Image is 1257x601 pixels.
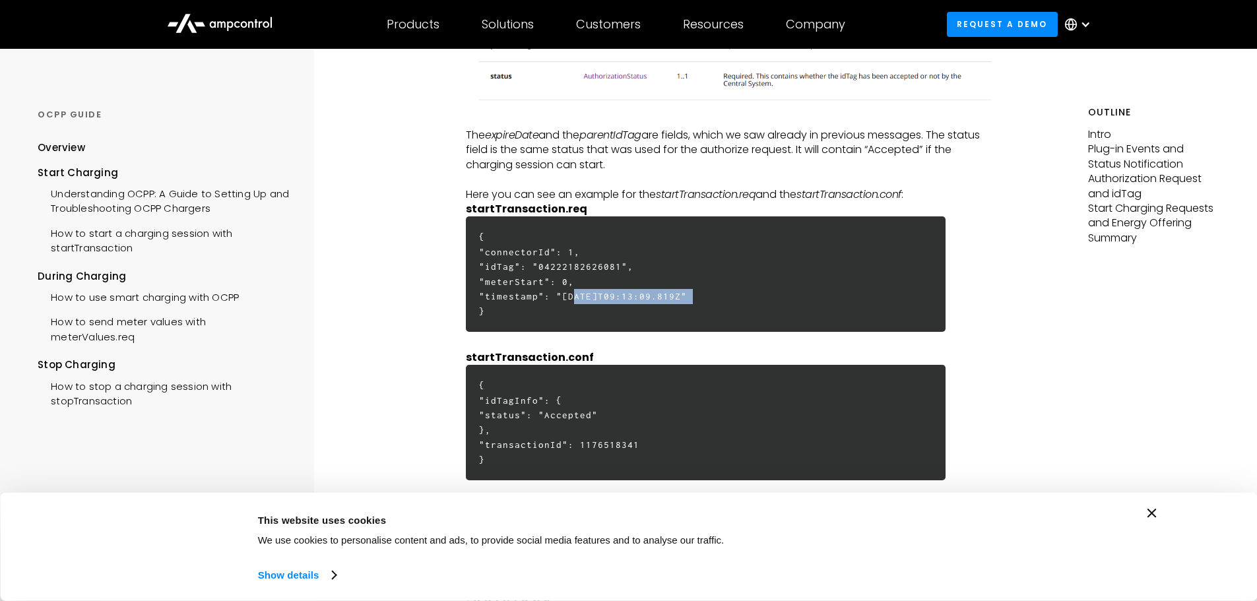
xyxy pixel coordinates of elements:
p: Plug-in Events and Status Notification [1088,142,1219,172]
em: startTransaction.req [656,187,756,202]
p: Start Charging Requests and Energy Offering [1088,201,1219,231]
a: How to stop a charging session with stopTransaction [38,373,289,412]
div: Customers [576,17,641,32]
a: Request a demo [947,12,1058,36]
p: ‍ [466,335,999,350]
p: ‍ [466,202,999,216]
a: How to send meter values with meterValues.req [38,308,289,348]
em: expireDate [485,127,538,142]
span: We use cookies to personalise content and ads, to provide social media features and to analyse ou... [258,534,725,546]
a: How to use smart charging with OCPP [38,284,239,308]
div: Company [786,17,845,32]
div: This website uses cookies [258,512,905,528]
div: Solutions [482,17,534,32]
em: parentIdTag [579,127,641,142]
div: Products [387,17,439,32]
p: ‍ [466,113,999,128]
strong: startTransaction.req [466,201,587,216]
div: During Charging [38,269,289,284]
em: startTransaction.conf [796,187,901,202]
a: How to start a charging session with startTransaction [38,220,289,259]
h6: { "idTagInfo": { "status": "Accepted" }, "transactionId": 1176518341 } [466,365,946,480]
div: Overview [38,141,85,155]
div: Resources [683,17,744,32]
h6: { "connectorId": 1, "idTag": "04222182626081", "meterStart": 0, "timestamp": "[DATE]T09:13:09.819... [466,216,946,332]
button: Close banner [1147,509,1157,518]
p: ‍ [466,484,999,498]
p: Summary [1088,231,1219,245]
p: The and the are fields, which we saw already in previous messages. The status field is the same s... [466,128,999,172]
a: Overview [38,141,85,165]
div: OCPP GUIDE [38,109,289,121]
a: Show details [258,565,336,585]
p: Intro [1088,127,1219,142]
p: ‍ [466,172,999,187]
strong: startTransaction.conf [466,350,594,365]
p: Here you can see an example for the and the : [466,187,999,202]
div: Stop Charging [38,358,289,372]
button: Okay [934,509,1123,547]
h5: Outline [1088,106,1219,119]
div: Start Charging [38,166,289,180]
p: Authorization Request and idTag [1088,172,1219,201]
a: Understanding OCPP: A Guide to Setting Up and Troubleshooting OCPP Chargers [38,180,289,220]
